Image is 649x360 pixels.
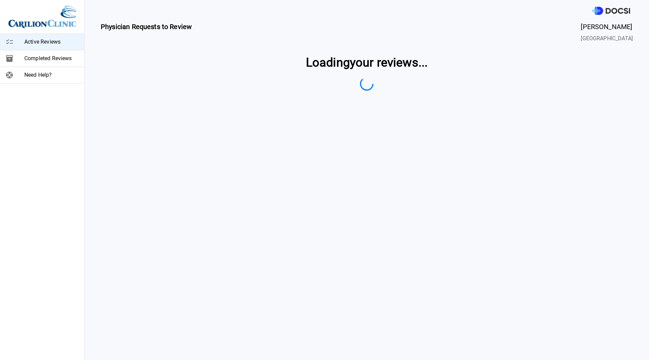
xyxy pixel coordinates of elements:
[101,22,192,43] span: Physician Requests to Review
[581,34,633,43] span: [GEOGRAPHIC_DATA]
[592,7,630,15] img: DOCSI Logo
[24,54,79,63] span: Completed Reviews
[581,22,633,32] span: [PERSON_NAME]
[8,5,76,28] img: Site Logo
[24,71,79,79] span: Need Help?
[306,53,428,72] span: Loading your reviews ...
[24,38,79,46] span: Active Reviews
